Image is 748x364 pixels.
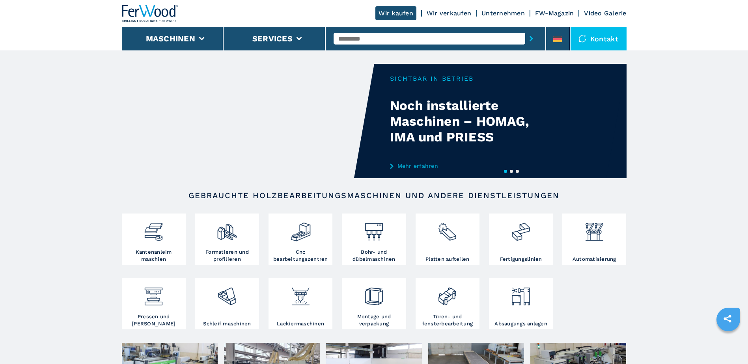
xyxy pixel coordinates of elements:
[122,278,186,329] a: Pressen und [PERSON_NAME]
[203,320,251,327] h3: Schleif maschinen
[147,191,601,200] h2: Gebrauchte Holzbearbeitungsmaschinen und andere Dienstleistungen
[364,215,384,242] img: foratrici_inseritrici_2.png
[571,27,627,50] div: Kontakt
[269,278,332,329] a: Lackiermaschinen
[344,313,404,327] h3: Montage und verpackung
[122,214,186,265] a: Kantenanleim maschien
[122,64,374,178] video: Your browser does not support the video tag.
[375,6,416,20] a: Wir kaufen
[342,278,406,329] a: Montage und verpackung
[510,215,531,242] img: linee_di_produzione_2.png
[718,309,737,329] a: sharethis
[510,280,531,307] img: aspirazione_1.png
[489,214,553,265] a: Fertigungslinien
[143,215,164,242] img: bordatrici_1.png
[364,280,384,307] img: montaggio_imballaggio_2.png
[416,278,479,329] a: Türen- und fensterbearbeitung
[344,249,404,263] h3: Bohr- und dübelmaschinen
[195,278,259,329] a: Schleif maschinen
[143,280,164,307] img: pressa-strettoia.png
[437,280,458,307] img: lavorazione_porte_finestre_2.png
[195,214,259,265] a: Formatieren und profilieren
[390,163,545,169] a: Mehr erfahren
[578,35,586,43] img: Kontakt
[124,313,184,327] h3: Pressen und [PERSON_NAME]
[416,214,479,265] a: Platten aufteilen
[277,320,324,327] h3: Lackiermaschinen
[342,214,406,265] a: Bohr- und dübelmaschinen
[535,9,574,17] a: FW-Magazin
[516,170,519,173] button: 3
[418,313,478,327] h3: Türen- und fensterbearbeitung
[425,256,469,263] h3: Platten aufteilen
[504,170,507,173] button: 1
[584,9,626,17] a: Video Galerie
[500,256,542,263] h3: Fertigungslinien
[584,215,605,242] img: automazione.png
[573,256,616,263] h3: Automatisierung
[290,215,311,242] img: centro_di_lavoro_cnc_2.png
[489,278,553,329] a: Absaugungs anlagen
[124,249,184,263] h3: Kantenanleim maschien
[216,280,237,307] img: levigatrici_2.png
[427,9,471,17] a: Wir verkaufen
[562,214,626,265] a: Automatisierung
[270,249,330,263] h3: Cnc bearbeitungszentren
[252,34,293,43] button: Services
[216,215,237,242] img: squadratrici_2.png
[494,320,547,327] h3: Absaugungs anlagen
[146,34,195,43] button: Maschinen
[510,170,513,173] button: 2
[525,30,537,48] button: submit-button
[197,249,257,263] h3: Formatieren und profilieren
[481,9,525,17] a: Unternehmen
[269,214,332,265] a: Cnc bearbeitungszentren
[290,280,311,307] img: verniciatura_1.png
[122,5,179,22] img: Ferwood
[437,215,458,242] img: sezionatrici_2.png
